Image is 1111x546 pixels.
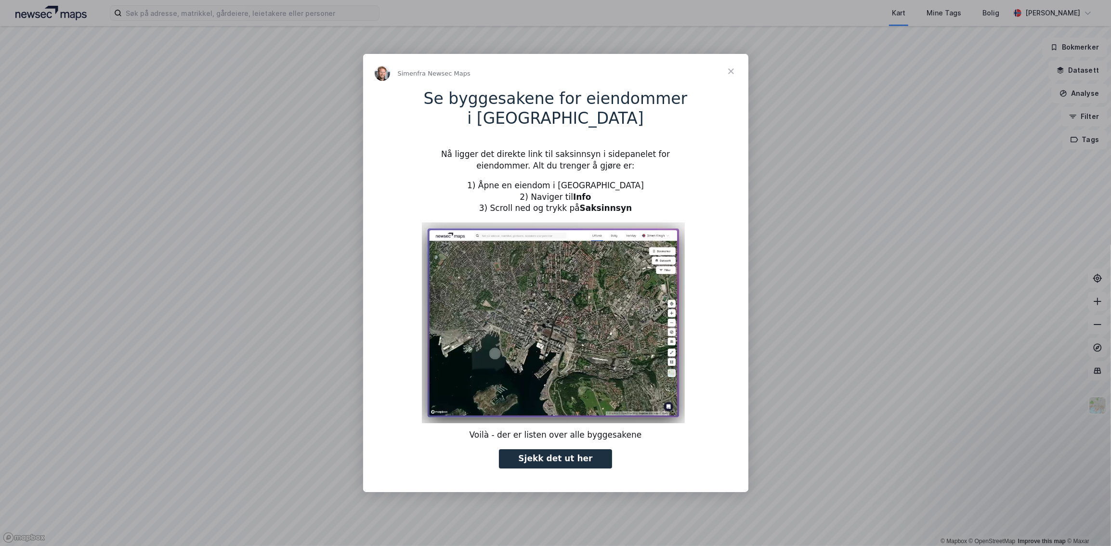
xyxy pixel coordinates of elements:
span: Sjekk det ut her [518,454,592,463]
span: fra Newsec Maps [417,70,471,77]
div: 1) Åpne en eiendom i [GEOGRAPHIC_DATA] 2) Naviger til 3) Scroll ned og trykk på [422,180,690,214]
div: Voilà - der er listen over alle byggesakene [422,429,690,441]
div: Nå ligger det direkte link til saksinnsyn i sidepanelet for eiendommer. Alt du trenger å gjøre er: [422,149,690,172]
span: Simen [398,70,418,77]
b: Saksinnsyn [580,203,632,213]
span: Lukk [714,54,748,89]
video: Spill av en video [422,222,685,423]
a: Sjekk det ut her [499,449,612,468]
b: Info [573,192,591,202]
h1: Se byggesakene for eiendommer i [GEOGRAPHIC_DATA] [422,89,690,134]
img: Profile image for Simen [375,65,390,81]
